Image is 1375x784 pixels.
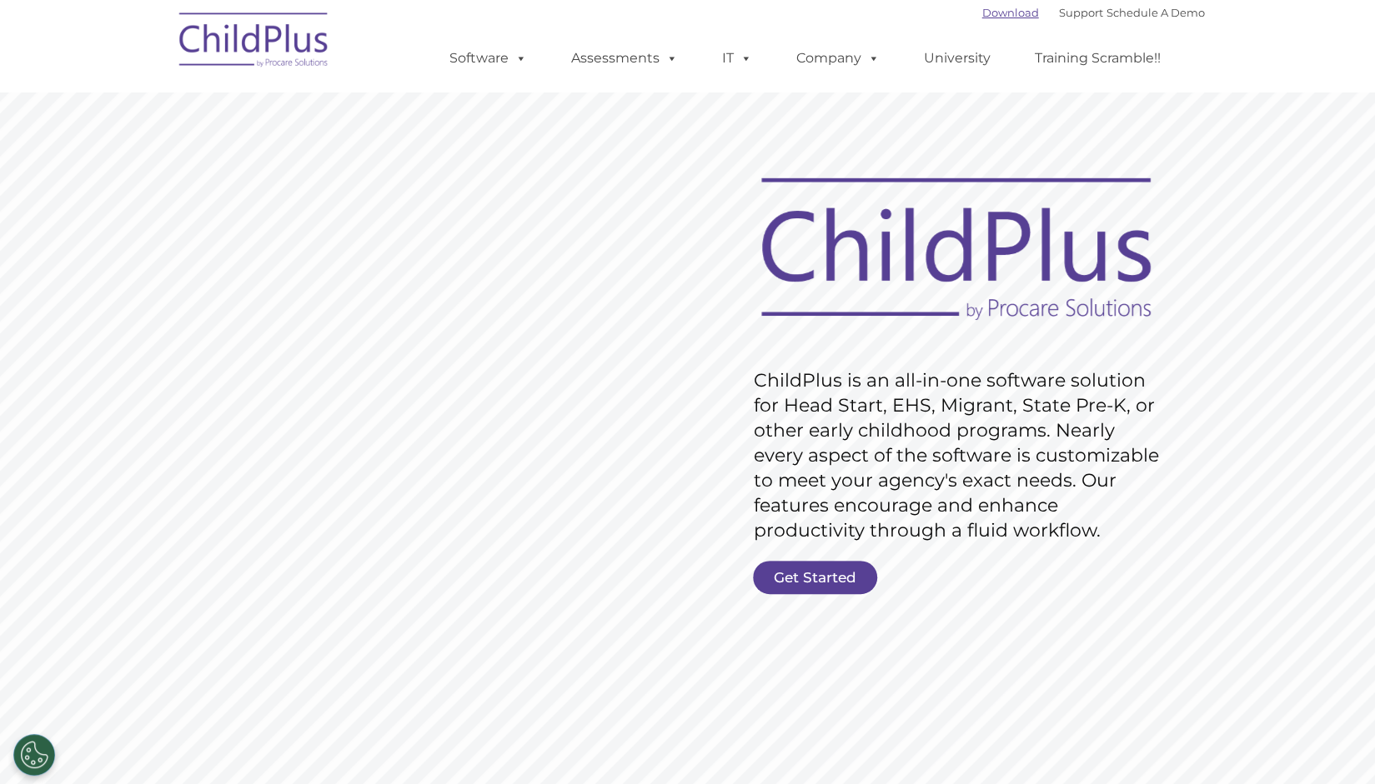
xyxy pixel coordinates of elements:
button: Cookies Settings [13,734,55,776]
img: ChildPlus by Procare Solutions [171,1,338,84]
a: University [907,42,1007,75]
a: Schedule A Demo [1107,6,1205,19]
a: Company [780,42,896,75]
a: Download [982,6,1039,19]
a: Training Scramble!! [1018,42,1177,75]
a: Support [1059,6,1103,19]
a: Software [433,42,544,75]
iframe: Chat Widget [1102,604,1375,784]
a: IT [705,42,769,75]
a: Assessments [555,42,695,75]
a: Get Started [753,561,877,594]
rs-layer: ChildPlus is an all-in-one software solution for Head Start, EHS, Migrant, State Pre-K, or other ... [754,368,1167,543]
font: | [982,6,1205,19]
